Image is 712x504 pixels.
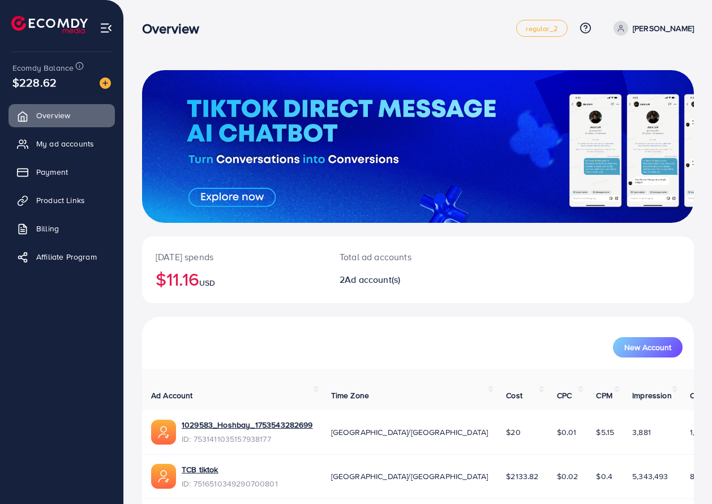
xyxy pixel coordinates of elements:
[557,390,572,401] span: CPC
[526,25,557,32] span: regular_2
[331,471,488,482] span: [GEOGRAPHIC_DATA]/[GEOGRAPHIC_DATA]
[100,21,113,35] img: menu
[12,74,57,91] span: $228.62
[596,471,612,482] span: $0.4
[506,390,522,401] span: Cost
[331,427,488,438] span: [GEOGRAPHIC_DATA]/[GEOGRAPHIC_DATA]
[633,21,694,35] p: [PERSON_NAME]
[199,277,215,288] span: USD
[345,273,400,286] span: Ad account(s)
[8,132,115,155] a: My ad accounts
[36,223,59,234] span: Billing
[100,77,111,89] img: image
[632,427,651,438] span: 3,881
[596,390,612,401] span: CPM
[8,161,115,183] a: Payment
[182,464,278,475] a: TCB tiktok
[8,189,115,212] a: Product Links
[516,20,567,37] a: regular_2
[156,250,312,264] p: [DATE] spends
[151,464,176,489] img: ic-ads-acc.e4c84228.svg
[632,390,672,401] span: Impression
[36,138,94,149] span: My ad accounts
[596,427,614,438] span: $5.15
[156,268,312,290] h2: $11.16
[624,343,671,351] span: New Account
[8,217,115,240] a: Billing
[690,390,711,401] span: Clicks
[557,471,578,482] span: $0.02
[506,471,538,482] span: $2133.82
[557,427,577,438] span: $0.01
[36,251,97,262] span: Affiliate Program
[506,427,520,438] span: $20
[151,420,176,445] img: ic-ads-acc.e4c84228.svg
[331,390,369,401] span: Time Zone
[182,478,278,489] span: ID: 7516510349290700801
[8,245,115,268] a: Affiliate Program
[182,433,313,445] span: ID: 7531411035157938177
[182,419,313,430] a: 1029583_Hoshbay_1753543282699
[142,20,208,37] h3: Overview
[340,250,451,264] p: Total ad accounts
[36,110,70,121] span: Overview
[340,274,451,285] h2: 2
[36,166,68,178] span: Payment
[8,104,115,127] a: Overview
[12,62,74,74] span: Ecomdy Balance
[632,471,668,482] span: 5,343,493
[11,16,88,33] img: logo
[690,427,709,438] span: 1,383
[613,337,683,357] button: New Account
[609,21,694,36] a: [PERSON_NAME]
[36,195,85,206] span: Product Links
[151,390,193,401] span: Ad Account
